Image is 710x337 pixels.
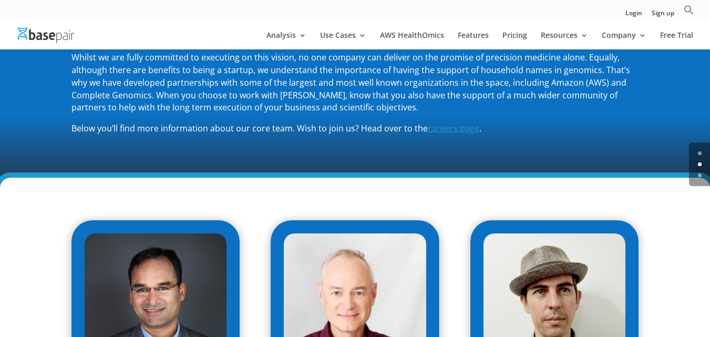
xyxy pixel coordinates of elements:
a: AWS HealthOmics [380,32,444,49]
img: Basepair [18,27,74,43]
a: 1 [698,162,702,166]
a: Free Trial [660,32,693,49]
a: Use Cases [320,32,366,49]
a: Login [625,10,642,21]
a: careers page [428,122,479,134]
a: Company [602,32,646,49]
span: Whilst we are fully committed to executing on this vision, no one company can deliver on the prom... [71,52,630,113]
a: Pricing [502,32,527,49]
a: Resources [541,32,588,49]
a: 0 [698,151,702,155]
a: Sign up [652,10,674,21]
span: . [479,122,481,134]
span: Below you’ll find more information about our core team. Wish to join us? Head over to the [71,122,428,134]
iframe: Drift Widget Chat Controller [657,284,697,324]
a: 2 [698,173,702,177]
a: Search Icon Link [684,5,694,21]
a: Features [458,32,489,49]
svg: Search [684,5,694,15]
a: Analysis [266,32,306,49]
